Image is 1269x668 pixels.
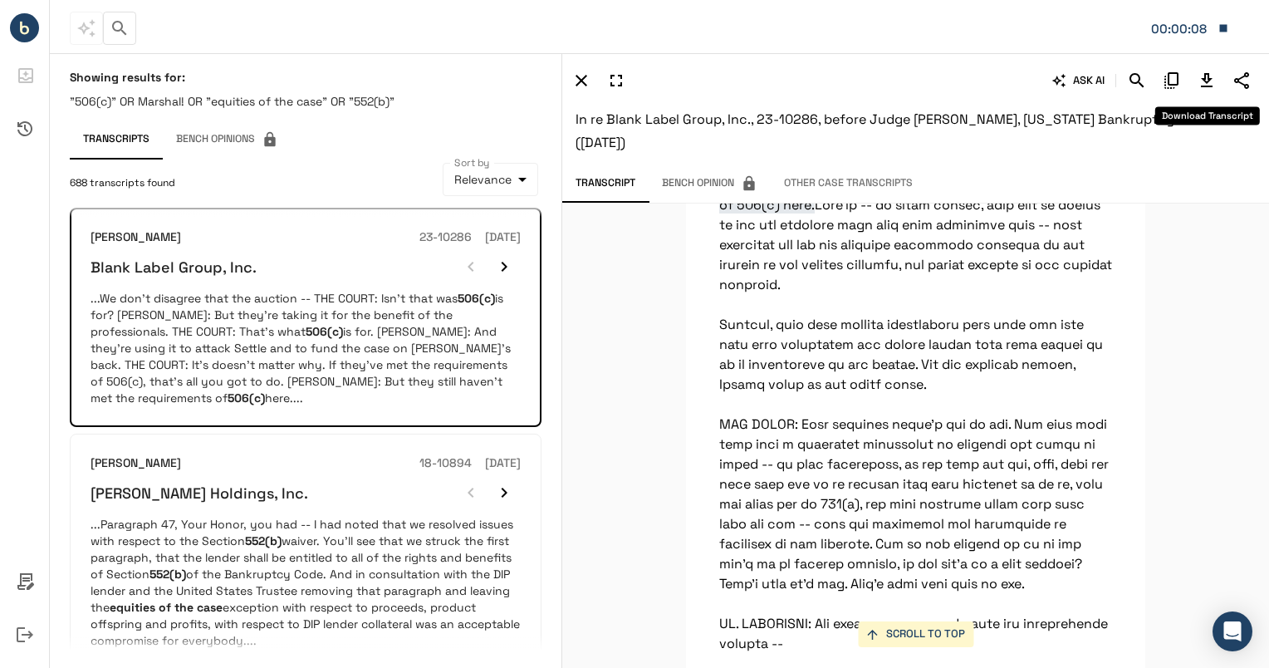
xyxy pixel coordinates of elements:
[1227,66,1256,95] button: Share Transcript
[70,70,541,85] h6: Showing results for:
[70,12,103,45] span: This feature has been disabled by your account admin.
[91,454,181,473] h6: [PERSON_NAME]
[1155,106,1260,125] div: Download Transcript
[454,155,490,169] label: Sort by
[228,390,265,405] em: 506(c)
[1049,66,1109,95] button: ASK AI
[458,291,495,306] em: 506(c)
[858,621,973,647] button: SCROLL TO TOP
[485,454,521,473] h6: [DATE]
[70,175,175,192] span: 688 transcripts found
[176,131,278,148] span: Bench Opinions
[649,168,771,199] span: This feature has been disabled by your account admin.
[110,600,223,615] em: equities of the case
[149,567,186,582] em: 552(b)
[91,228,181,247] h6: [PERSON_NAME]
[419,228,472,247] h6: 23-10286
[91,258,257,277] h6: Blank Label Group, Inc.
[443,163,538,196] div: Relevance
[1158,66,1186,95] button: Copy Citation
[1193,66,1221,95] button: Download Transcript
[576,111,1213,151] span: In re Blank Label Group, Inc., 23-10286, before Judge [PERSON_NAME], [US_STATE] Bankruptcy Court ...
[485,228,521,247] h6: [DATE]
[1213,612,1252,651] div: Open Intercom Messenger
[771,168,926,199] button: Other Case Transcripts
[662,175,757,192] span: Bench Opinion
[163,120,292,160] span: This feature has been disabled by your account admin.
[91,484,308,503] h6: [PERSON_NAME] Holdings, Inc.
[1151,18,1209,40] div: Matter: 162016.540636
[91,516,521,649] p: ...Paragraph 47, Your Honor, you had -- I had noted that we resolved issues with respect to the S...
[562,168,649,199] button: Transcript
[70,93,541,110] p: "506(c)" OR Marshal! OR "equities of the case" OR "552(b)"
[91,290,521,406] p: ...We don't disagree that the auction -- THE COURT: Isn't that was is for? [PERSON_NAME]: But the...
[1123,66,1151,95] button: Search
[70,120,163,160] button: Transcripts
[306,324,343,339] em: 506(c)
[1143,11,1237,46] button: Matter: 162016.540636
[245,533,282,548] em: 552(b)
[419,454,472,473] h6: 18-10894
